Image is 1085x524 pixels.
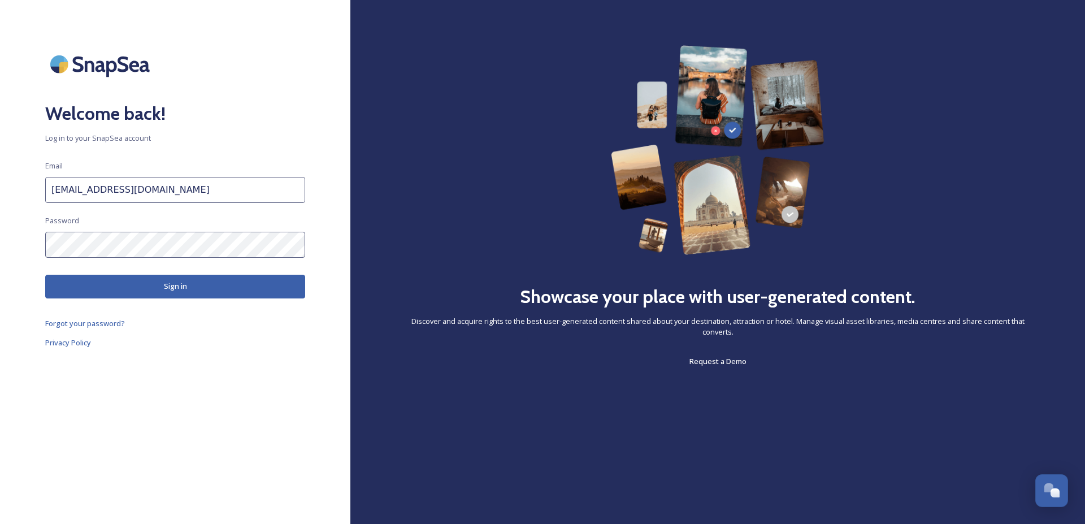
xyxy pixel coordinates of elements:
button: Sign in [45,275,305,298]
span: Request a Demo [689,356,747,366]
span: Email [45,161,63,171]
input: john.doe@snapsea.io [45,177,305,203]
span: Password [45,215,79,226]
a: Request a Demo [689,354,747,368]
h2: Showcase your place with user-generated content. [520,283,915,310]
span: Privacy Policy [45,337,91,348]
img: SnapSea Logo [45,45,158,83]
button: Open Chat [1035,474,1068,507]
img: 63b42ca75bacad526042e722_Group%20154-p-800.png [611,45,824,255]
span: Log in to your SnapSea account [45,133,305,144]
span: Discover and acquire rights to the best user-generated content shared about your destination, att... [396,316,1040,337]
a: Privacy Policy [45,336,305,349]
span: Forgot your password? [45,318,125,328]
a: Forgot your password? [45,317,305,330]
h2: Welcome back! [45,100,305,127]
